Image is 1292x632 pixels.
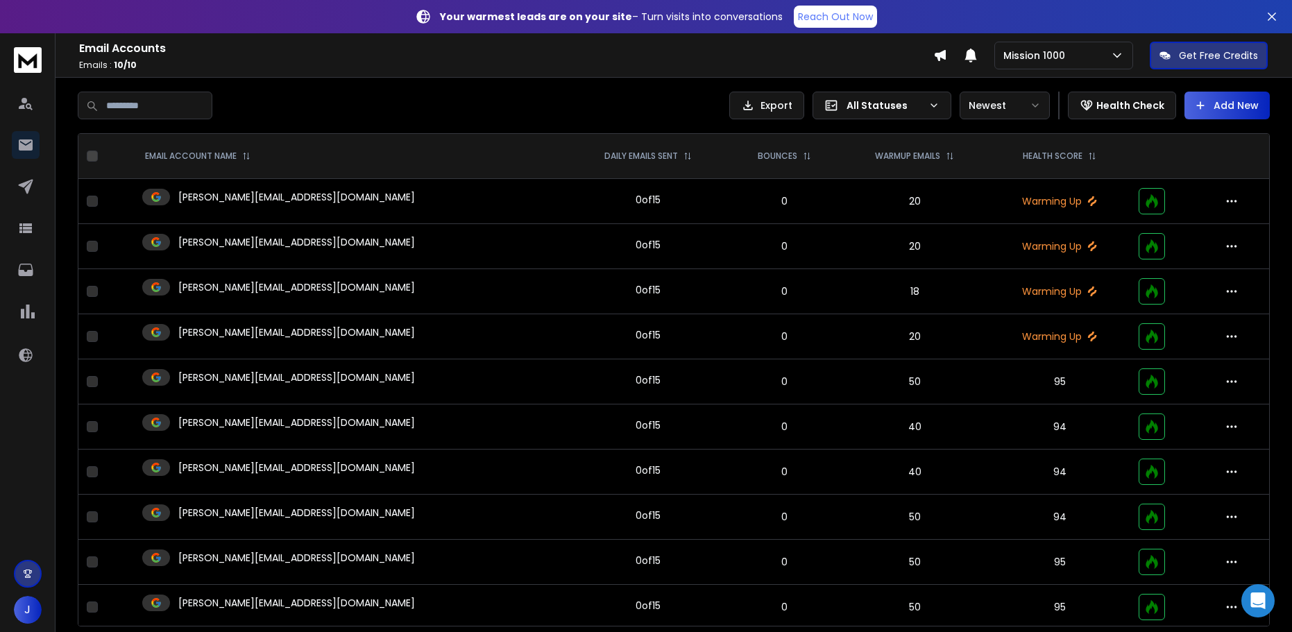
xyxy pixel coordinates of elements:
p: DAILY EMAILS SENT [604,151,678,162]
p: All Statuses [847,99,923,112]
p: [PERSON_NAME][EMAIL_ADDRESS][DOMAIN_NAME] [178,551,415,565]
p: 0 [738,465,832,479]
div: 0 of 15 [636,193,661,207]
td: 50 [840,585,989,630]
p: [PERSON_NAME][EMAIL_ADDRESS][DOMAIN_NAME] [178,280,415,294]
p: 0 [738,600,832,614]
button: J [14,596,42,624]
p: Warming Up [998,239,1122,253]
td: 18 [840,269,989,314]
td: 50 [840,359,989,404]
p: Reach Out Now [798,10,873,24]
td: 95 [989,540,1130,585]
button: Add New [1184,92,1270,119]
p: BOUNCES [758,151,797,162]
p: [PERSON_NAME][EMAIL_ADDRESS][DOMAIN_NAME] [178,506,415,520]
p: Warming Up [998,330,1122,343]
p: Health Check [1096,99,1164,112]
div: 0 of 15 [636,554,661,567]
p: 0 [738,239,832,253]
p: 0 [738,194,832,208]
td: 20 [840,179,989,224]
p: [PERSON_NAME][EMAIL_ADDRESS][DOMAIN_NAME] [178,461,415,475]
div: Open Intercom Messenger [1241,584,1275,617]
p: Warming Up [998,284,1122,298]
strong: Your warmest leads are on your site [440,10,632,24]
p: [PERSON_NAME][EMAIL_ADDRESS][DOMAIN_NAME] [178,596,415,610]
td: 95 [989,359,1130,404]
td: 95 [989,585,1130,630]
td: 20 [840,224,989,269]
button: Newest [960,92,1050,119]
td: 40 [840,450,989,495]
p: 0 [738,375,832,388]
p: [PERSON_NAME][EMAIL_ADDRESS][DOMAIN_NAME] [178,235,415,249]
div: EMAIL ACCOUNT NAME [145,151,250,162]
td: 50 [840,495,989,540]
p: 0 [738,510,832,524]
button: Export [729,92,804,119]
p: WARMUP EMAILS [875,151,940,162]
p: [PERSON_NAME][EMAIL_ADDRESS][DOMAIN_NAME] [178,416,415,429]
div: 0 of 15 [636,238,661,252]
p: Get Free Credits [1179,49,1258,62]
p: 0 [738,284,832,298]
div: 0 of 15 [636,283,661,297]
td: 94 [989,450,1130,495]
button: Get Free Credits [1150,42,1268,69]
img: logo [14,47,42,73]
div: 0 of 15 [636,418,661,432]
span: 10 / 10 [114,59,137,71]
button: Health Check [1068,92,1176,119]
p: HEALTH SCORE [1023,151,1082,162]
p: 0 [738,330,832,343]
p: Warming Up [998,194,1122,208]
div: 0 of 15 [636,328,661,342]
td: 40 [840,404,989,450]
td: 20 [840,314,989,359]
p: – Turn visits into conversations [440,10,783,24]
p: [PERSON_NAME][EMAIL_ADDRESS][DOMAIN_NAME] [178,370,415,384]
h1: Email Accounts [79,40,933,57]
div: 0 of 15 [636,599,661,613]
p: [PERSON_NAME][EMAIL_ADDRESS][DOMAIN_NAME] [178,190,415,204]
a: Reach Out Now [794,6,877,28]
div: 0 of 15 [636,509,661,522]
td: 94 [989,495,1130,540]
td: 50 [840,540,989,585]
div: 0 of 15 [636,373,661,387]
div: 0 of 15 [636,463,661,477]
p: 0 [738,420,832,434]
p: Mission 1000 [1003,49,1071,62]
p: [PERSON_NAME][EMAIL_ADDRESS][DOMAIN_NAME] [178,325,415,339]
td: 94 [989,404,1130,450]
p: 0 [738,555,832,569]
p: Emails : [79,60,933,71]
